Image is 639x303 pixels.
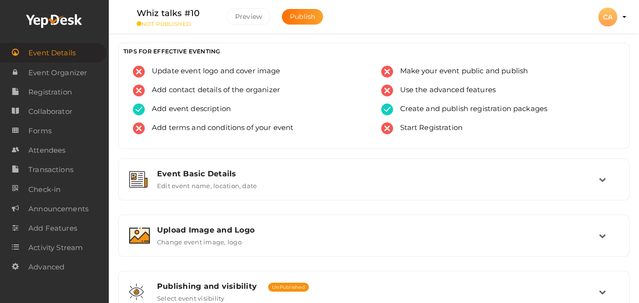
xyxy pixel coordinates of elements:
img: error.svg [381,85,393,96]
span: Collaborator [28,102,72,121]
img: image.svg [129,227,150,244]
span: UnPublished [268,283,309,292]
a: Event Basic Details Edit event name, location, date [123,182,624,191]
span: Check-in [28,180,61,199]
span: Event Details [28,43,76,62]
span: Attendees [28,141,65,160]
img: error.svg [133,85,145,96]
a: Upload Image and Logo Change event image, logo [123,239,624,248]
img: error.svg [381,122,393,134]
span: Start Registration [393,122,463,134]
span: Registration [28,83,72,102]
span: Publishing and visibility [157,282,257,291]
span: Advanced [28,258,64,277]
span: Create and publish registration packages [393,104,548,115]
div: Event Basic Details [157,169,599,178]
label: Select event visibility [157,291,225,302]
img: tick-success.svg [381,104,393,115]
span: Event Organizer [28,63,87,82]
span: Activity Stream [28,238,83,257]
span: Add Features [28,219,77,238]
img: event-details.svg [129,171,148,188]
div: CA [598,8,617,26]
span: Update event logo and cover image [145,66,280,78]
label: Whiz talks #10 [137,7,200,20]
img: error.svg [381,66,393,78]
span: Announcements [28,199,88,218]
label: Edit event name, location, date [157,178,257,190]
span: Publish [290,12,315,21]
span: Add terms and conditions of your event [145,122,293,134]
small: NOT PUBLISHED [137,20,212,27]
span: Add event description [145,104,231,115]
img: error.svg [133,66,145,78]
button: CA [595,7,620,27]
h3: TIPS FOR EFFECTIVE EVENTING [123,48,624,55]
div: Upload Image and Logo [157,225,599,234]
profile-pic: CA [598,13,617,21]
span: Forms [28,121,52,140]
img: tick-success.svg [133,104,145,115]
span: Make your event public and publish [393,66,528,78]
img: shared-vision.svg [129,284,144,300]
span: Add contact details of the organizer [145,85,280,96]
span: Use the advanced features [393,85,496,96]
label: Change event image, logo [157,234,242,246]
button: Preview [227,9,271,25]
img: error.svg [133,122,145,134]
span: Transactions [28,160,73,179]
button: Publish [282,9,323,25]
